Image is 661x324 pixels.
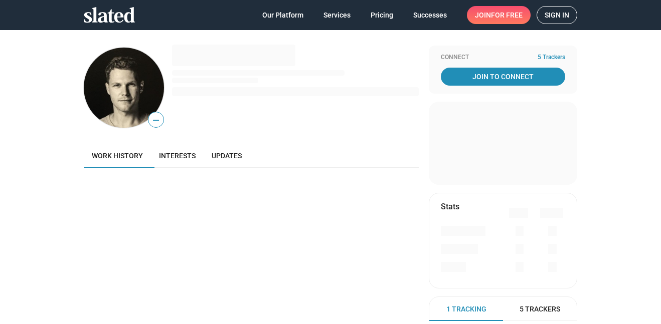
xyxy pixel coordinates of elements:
a: Services [315,6,359,24]
mat-card-title: Stats [441,201,459,212]
a: Sign in [537,6,577,24]
a: Pricing [363,6,401,24]
a: Joinfor free [467,6,531,24]
span: Work history [92,152,143,160]
span: Successes [413,6,447,24]
span: Sign in [545,7,569,24]
span: for free [491,6,523,24]
span: — [148,114,163,127]
a: Interests [151,144,204,168]
span: Join To Connect [443,68,563,86]
span: 1 Tracking [446,304,486,314]
span: 5 Trackers [538,54,565,62]
a: Our Platform [254,6,311,24]
span: Interests [159,152,196,160]
span: Join [475,6,523,24]
span: Updates [212,152,242,160]
a: Work history [84,144,151,168]
span: Services [323,6,351,24]
span: Our Platform [262,6,303,24]
a: Updates [204,144,250,168]
a: Successes [405,6,455,24]
a: Join To Connect [441,68,565,86]
span: 5 Trackers [520,304,560,314]
span: Pricing [371,6,393,24]
div: Connect [441,54,565,62]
